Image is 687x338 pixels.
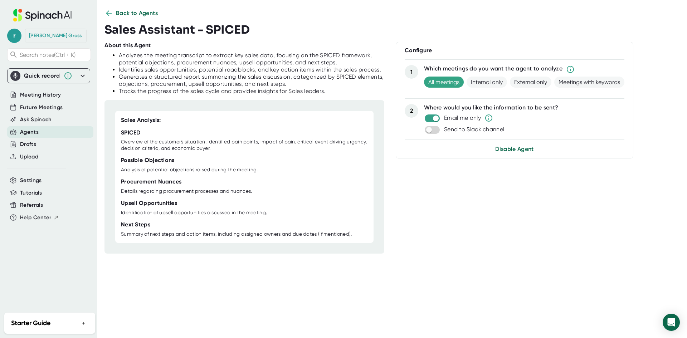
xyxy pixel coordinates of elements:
button: Meeting History [20,91,61,99]
div: Procurement Nuances [121,178,182,185]
span: Meetings with keywords [554,77,624,88]
div: Generates a structured report summarizing the sales discussion, categorized by SPICED elements, o... [119,73,384,88]
button: Agents [20,128,39,136]
h3: Sales Assistant - SPICED [104,23,250,36]
div: Configure [405,47,624,54]
h2: Starter Guide [11,318,50,328]
span: r [7,29,21,43]
div: Possible Objections [121,157,175,164]
div: Overview of the customer's situation, identified pain points, impact of pain, critical event driv... [121,139,368,151]
div: About this Agent [104,42,151,49]
button: Help Center [20,214,59,222]
div: Summary of next steps and action items, including assigned owners and due dates (if mentioned). [121,231,352,237]
div: Which meetings do you want the agent to analyze [424,65,562,74]
button: Upload [20,153,38,161]
button: Back to Agents [104,9,158,18]
div: SPICED [121,129,141,136]
span: Search notes (Ctrl + K) [20,52,75,58]
div: Tracks the progress of the sales cycle and provides insights for Sales leaders. [119,88,384,95]
div: 1 [405,65,418,79]
span: Help Center [20,214,52,222]
div: Ryan Gross [29,33,82,39]
div: Identifies sales opportunities, potential roadblocks, and key action items within the sales process. [119,66,384,73]
button: Drafts [20,140,36,148]
div: 2 [405,104,418,118]
div: Send to Slack channel [444,126,504,133]
button: + [79,318,88,328]
div: Details regarding procurement processes and nuances. [121,188,252,195]
button: Tutorials [20,189,42,197]
div: Identification of upsell opportunities discussed in the meeting. [121,210,267,216]
button: Settings [20,176,42,185]
div: Where would you like the information to be sent? [424,104,624,111]
button: Referrals [20,201,43,209]
div: Sales Analysis: [121,117,161,124]
div: Analysis of potential objections raised during the meeting. [121,167,258,173]
span: External only [510,77,551,88]
div: Upsell Opportunities [121,200,177,207]
span: Disable Agent [495,146,534,152]
div: Open Intercom Messenger [663,314,680,331]
span: Internal only [467,77,507,88]
span: All meetings [424,77,464,88]
div: Quick record [24,72,60,79]
div: Analyzes the meeting transcript to extract key sales data, focusing on the SPICED framework, pote... [119,52,384,66]
button: Disable Agent [495,145,534,153]
div: Next Steps [121,221,150,228]
button: Future Meetings [20,103,63,112]
span: Back to Agents [116,9,158,18]
div: Quick record [10,69,87,83]
div: Email me only [444,114,481,122]
button: Ask Spinach [20,116,52,124]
